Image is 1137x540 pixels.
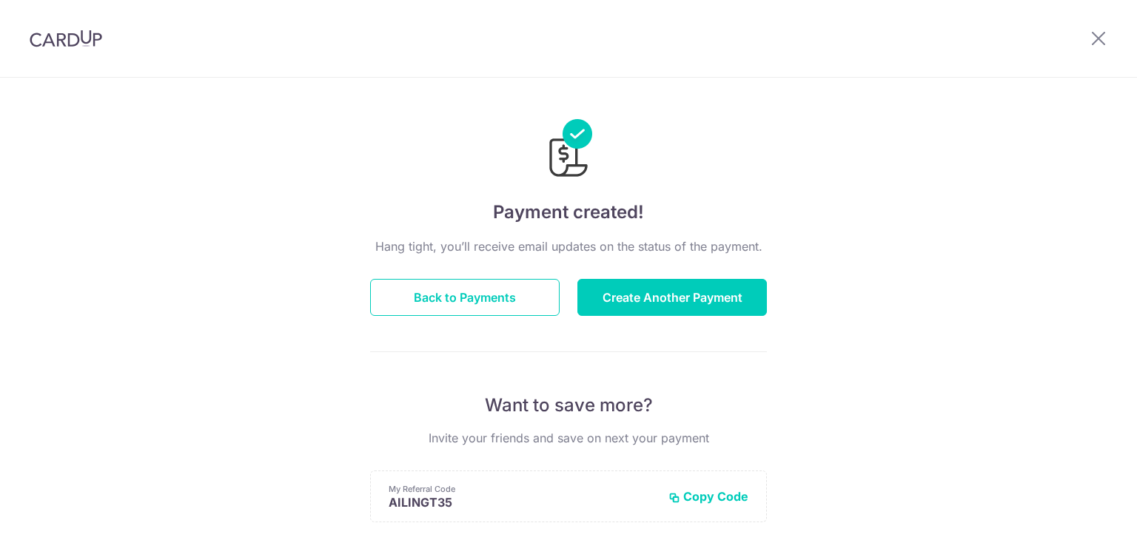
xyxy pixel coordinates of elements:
[370,429,767,447] p: Invite your friends and save on next your payment
[1042,496,1122,533] iframe: Opens a widget where you can find more information
[389,495,657,510] p: AILINGT35
[370,394,767,417] p: Want to save more?
[389,483,657,495] p: My Referral Code
[577,279,767,316] button: Create Another Payment
[370,279,560,316] button: Back to Payments
[668,489,748,504] button: Copy Code
[30,30,102,47] img: CardUp
[370,199,767,226] h4: Payment created!
[545,119,592,181] img: Payments
[370,237,767,255] p: Hang tight, you’ll receive email updates on the status of the payment.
